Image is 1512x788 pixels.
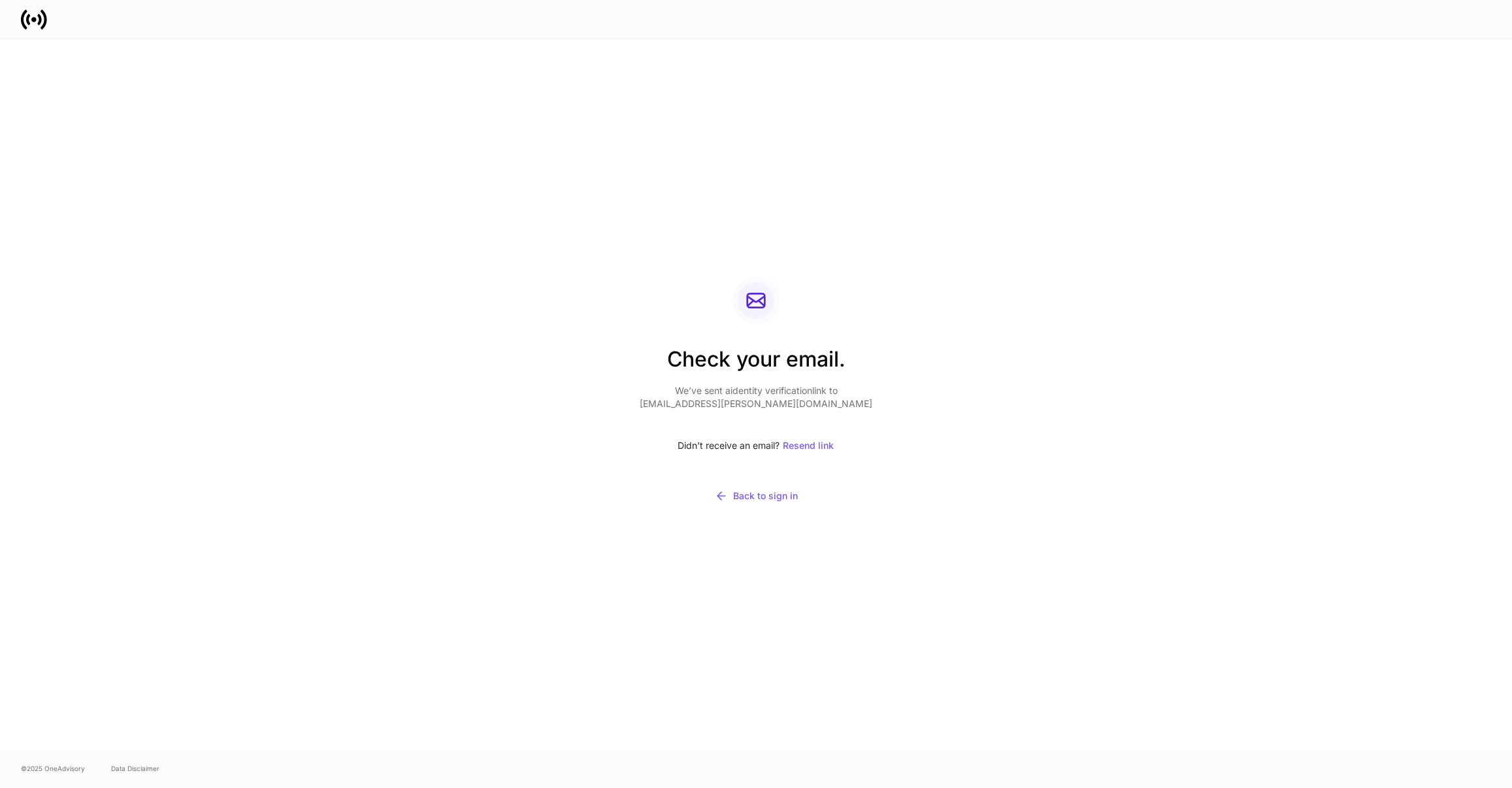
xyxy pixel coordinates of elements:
[640,384,872,410] p: We’ve sent a identity verification link to [EMAIL_ADDRESS][PERSON_NAME][DOMAIN_NAME]
[783,441,834,450] div: Resend link
[715,489,798,502] div: Back to sign in
[640,431,872,460] div: Didn’t receive an email?
[21,763,85,774] span: © 2025 OneAdvisory
[782,431,834,460] button: Resend link
[111,763,159,774] a: Data Disclaimer
[640,481,872,511] button: Back to sign in
[640,345,872,384] h2: Check your email.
